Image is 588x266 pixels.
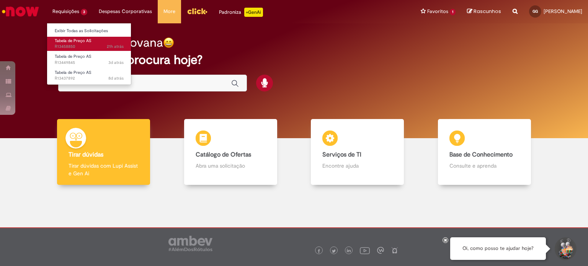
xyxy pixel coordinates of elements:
[55,75,124,82] span: R13437892
[107,44,124,49] time: 28/08/2025 15:50:18
[196,162,266,170] p: Abra uma solicitação
[196,151,251,158] b: Catálogo de Ofertas
[55,70,91,75] span: Tabela de Preço AS
[347,249,351,253] img: logo_footer_linkedin.png
[322,162,392,170] p: Encontre ajuda
[168,236,212,251] img: logo_footer_ambev_rotulo_gray.png
[47,69,131,83] a: Aberto R13437892 : Tabela de Preço AS
[108,75,124,81] span: 8d atrás
[55,54,91,59] span: Tabela de Preço AS
[40,119,167,185] a: Tirar dúvidas Tirar dúvidas com Lupi Assist e Gen Ai
[81,9,87,15] span: 3
[1,4,40,19] img: ServiceNow
[421,119,548,185] a: Base de Conhecimento Consulte e aprenda
[450,237,546,260] div: Oi, como posso te ajudar hoje?
[332,249,336,253] img: logo_footer_twitter.png
[163,8,175,15] span: More
[427,8,448,15] span: Favoritos
[377,247,384,254] img: logo_footer_workplace.png
[187,5,207,17] img: click_logo_yellow_360x200.png
[467,8,501,15] a: Rascunhos
[322,151,361,158] b: Serviços de TI
[449,162,519,170] p: Consulte e aprenda
[99,8,152,15] span: Despesas Corporativas
[554,237,577,260] button: Iniciar Conversa de Suporte
[107,44,124,49] span: 21h atrás
[244,8,263,17] p: +GenAi
[69,162,139,177] p: Tirar dúvidas com Lupi Assist e Gen Ai
[449,151,513,158] b: Base de Conhecimento
[360,245,370,255] img: logo_footer_youtube.png
[69,151,103,158] b: Tirar dúvidas
[163,37,174,48] img: happy-face.png
[47,27,131,35] a: Exibir Todas as Solicitações
[294,119,421,185] a: Serviços de TI Encontre ajuda
[47,52,131,67] a: Aberto R13449845 : Tabela de Preço AS
[108,75,124,81] time: 21/08/2025 17:45:45
[52,8,79,15] span: Requisições
[47,37,131,51] a: Aberto R13458850 : Tabela de Preço AS
[55,38,91,44] span: Tabela de Preço AS
[108,60,124,65] time: 26/08/2025 17:09:00
[167,119,294,185] a: Catálogo de Ofertas Abra uma solicitação
[108,60,124,65] span: 3d atrás
[474,8,501,15] span: Rascunhos
[55,44,124,50] span: R13458850
[391,247,398,254] img: logo_footer_naosei.png
[532,9,538,14] span: GG
[55,60,124,66] span: R13449845
[450,9,456,15] span: 1
[58,53,530,67] h2: O que você procura hoje?
[317,249,321,253] img: logo_footer_facebook.png
[47,23,131,85] ul: Requisições
[544,8,582,15] span: [PERSON_NAME]
[219,8,263,17] div: Padroniza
